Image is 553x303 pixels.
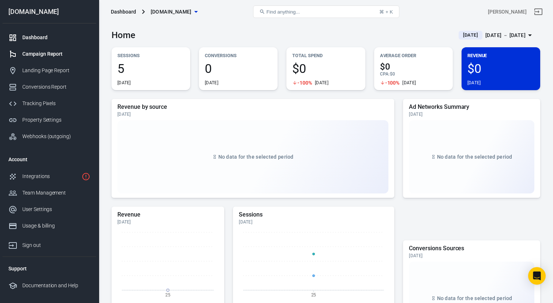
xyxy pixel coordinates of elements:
[22,83,90,91] div: Conversions Report
[22,241,90,249] div: Sign out
[117,219,218,225] div: [DATE]
[111,8,136,15] div: Dashboard
[292,52,359,59] p: Total Spend
[390,71,395,77] span: $0
[437,154,512,160] span: No data for the selected period
[3,201,96,218] a: User Settings
[22,133,90,140] div: Webhooks (outgoing)
[117,62,184,75] span: 5
[165,292,170,297] tspan: 25
[530,3,547,21] a: Sign out
[409,103,534,111] h5: Ad Networks Summary
[22,282,90,289] div: Documentation and Help
[117,80,131,86] div: [DATE]
[117,52,184,59] p: Sessions
[117,211,218,218] h5: Revenue
[22,222,90,230] div: Usage & billing
[379,9,393,15] div: ⌘ + K
[151,7,192,16] span: vitorama.com
[3,46,96,62] a: Campaign Report
[3,95,96,112] a: Tracking Pixels
[380,52,447,59] p: Average Order
[3,62,96,79] a: Landing Page Report
[117,111,388,117] div: [DATE]
[148,5,200,19] button: [DOMAIN_NAME]
[292,62,359,75] span: $0
[380,62,447,71] span: $0
[3,260,96,277] li: Support
[218,154,294,160] span: No data for the selected period
[488,8,527,16] div: Account id: jKzc0AbW
[315,80,328,86] div: [DATE]
[22,34,90,41] div: Dashboard
[467,52,534,59] p: Revenue
[467,80,481,86] div: [DATE]
[3,218,96,234] a: Usage & billing
[3,112,96,128] a: Property Settings
[239,219,388,225] div: [DATE]
[112,30,135,40] h3: Home
[22,206,90,213] div: User Settings
[402,80,416,86] div: [DATE]
[22,189,90,197] div: Team Management
[3,8,96,15] div: [DOMAIN_NAME]
[385,80,400,85] span: -100%
[437,295,512,301] span: No data for the selected period
[205,80,218,86] div: [DATE]
[3,151,96,168] li: Account
[467,62,534,75] span: $0
[267,9,300,15] span: Find anything...
[22,100,90,107] div: Tracking Pixels
[3,128,96,145] a: Webhooks (outgoing)
[253,5,399,18] button: Find anything...⌘ + K
[409,245,534,252] h5: Conversions Sources
[297,80,312,85] span: -100%
[460,32,481,39] span: [DATE]
[485,31,526,40] div: [DATE] － [DATE]
[453,29,540,41] button: [DATE][DATE] － [DATE]
[409,111,534,117] div: [DATE]
[3,185,96,201] a: Team Management
[3,29,96,46] a: Dashboard
[22,116,90,124] div: Property Settings
[22,173,79,180] div: Integrations
[22,67,90,74] div: Landing Page Report
[22,50,90,58] div: Campaign Report
[380,71,390,77] span: CPA :
[311,292,316,297] tspan: 25
[205,62,272,75] span: 0
[3,168,96,185] a: Integrations
[3,234,96,254] a: Sign out
[117,103,388,111] h5: Revenue by source
[528,267,546,285] div: Open Intercom Messenger
[82,172,90,181] svg: 1 networks not verified yet
[409,253,534,259] div: [DATE]
[205,52,272,59] p: Conversions
[3,79,96,95] a: Conversions Report
[239,211,388,218] h5: Sessions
